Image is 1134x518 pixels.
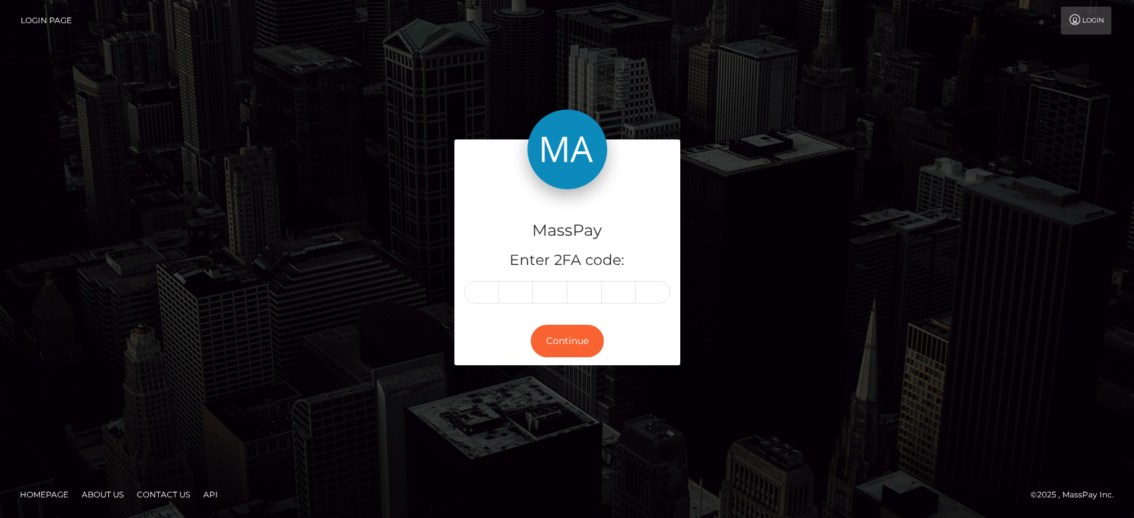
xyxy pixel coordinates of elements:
[464,219,670,242] h4: MassPay
[531,325,604,357] button: Continue
[132,484,195,505] a: Contact Us
[1061,7,1111,35] a: Login
[21,7,72,35] a: Login Page
[76,484,129,505] a: About Us
[527,110,607,189] img: MassPay
[15,484,74,505] a: Homepage
[198,484,223,505] a: API
[1030,487,1124,502] div: © 2025 , MassPay Inc.
[464,250,670,271] h5: Enter 2FA code:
